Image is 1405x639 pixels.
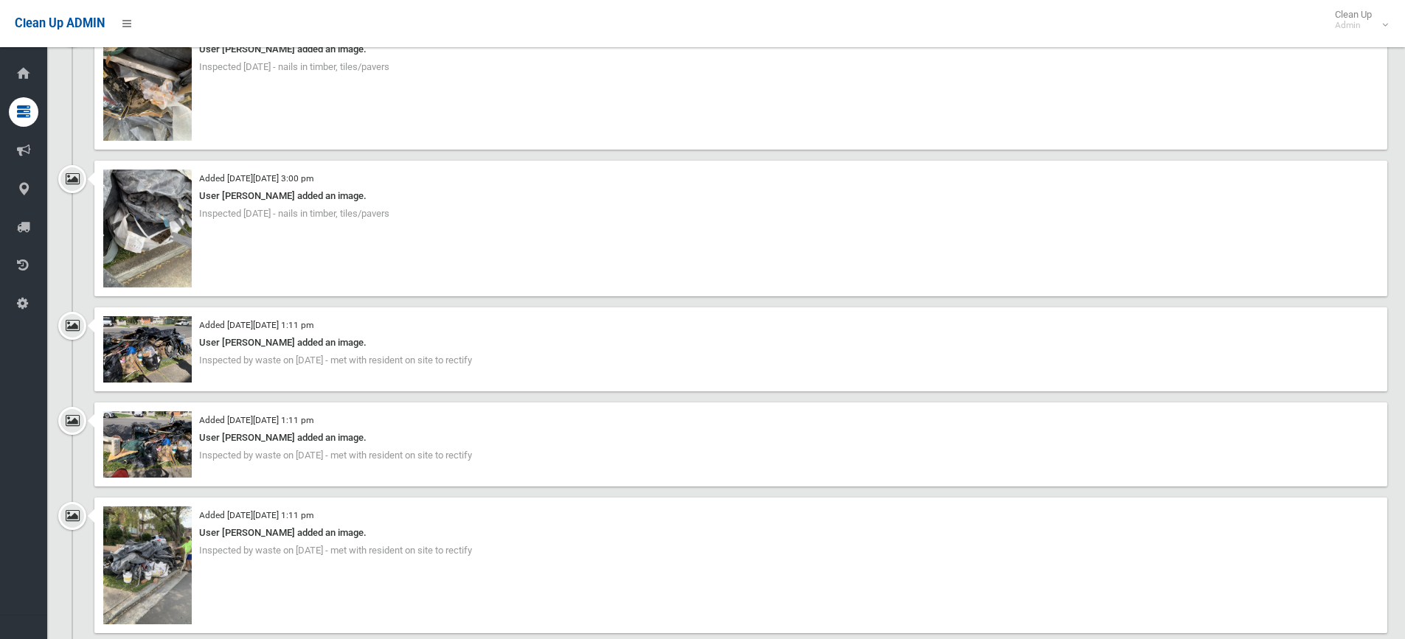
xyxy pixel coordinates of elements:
[199,208,389,219] span: Inspected [DATE] - nails in timber, tiles/pavers
[199,450,472,461] span: Inspected by waste on [DATE] - met with resident on site to rectify
[103,524,1378,542] div: User [PERSON_NAME] added an image.
[199,415,313,425] small: Added [DATE][DATE] 1:11 pm
[103,429,1378,447] div: User [PERSON_NAME] added an image.
[103,316,192,383] img: 0a51b262-4b25-44f3-b69e-d07c4491ec01.jpg
[103,187,1378,205] div: User [PERSON_NAME] added an image.
[199,510,313,520] small: Added [DATE][DATE] 1:11 pm
[103,334,1378,352] div: User [PERSON_NAME] added an image.
[103,41,1378,58] div: User [PERSON_NAME] added an image.
[1328,9,1387,31] span: Clean Up
[199,545,472,556] span: Inspected by waste on [DATE] - met with resident on site to rectify
[103,23,192,141] img: 138fed0f-ec5b-445f-b49f-487eadfd3e12.jpg
[103,170,192,287] img: 7d89b67a-3803-4367-8464-42a5fd21d163.jpg
[103,506,192,624] img: fbbede53-5f8c-4c39-9081-15edf6f9d5aa.jpg
[199,355,472,366] span: Inspected by waste on [DATE] - met with resident on site to rectify
[1335,20,1372,31] small: Admin
[199,61,389,72] span: Inspected [DATE] - nails in timber, tiles/pavers
[15,16,105,30] span: Clean Up ADMIN
[199,320,313,330] small: Added [DATE][DATE] 1:11 pm
[199,173,313,184] small: Added [DATE][DATE] 3:00 pm
[103,411,192,478] img: 0690601b-3c4a-4f0e-a557-7dd1a4a37f36.jpg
